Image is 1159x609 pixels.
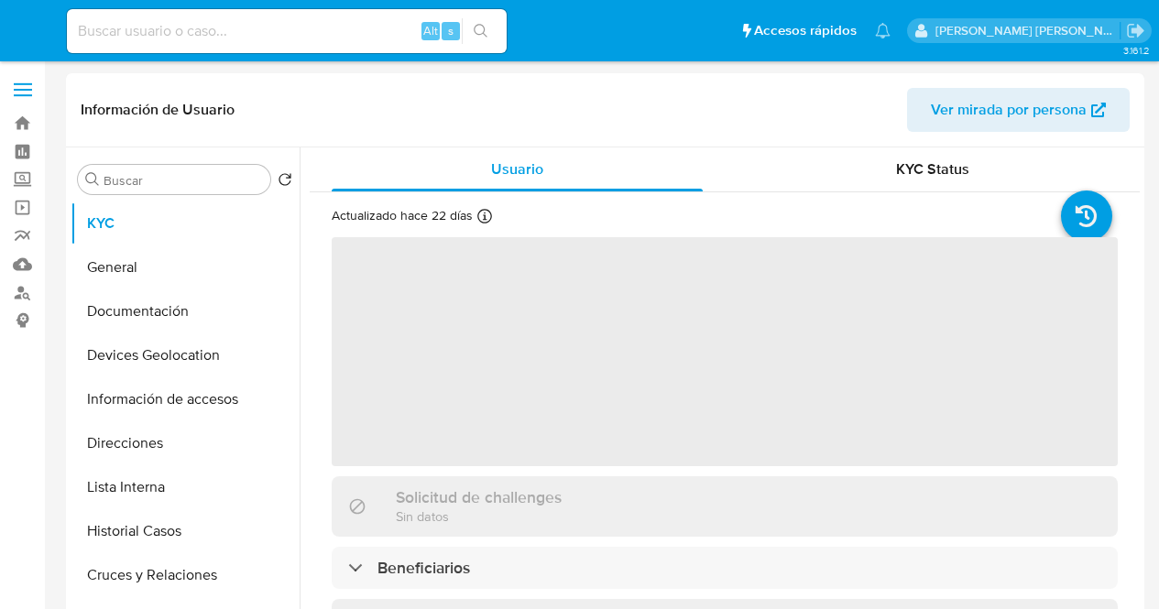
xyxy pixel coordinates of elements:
[1126,21,1145,40] a: Salir
[448,22,454,39] span: s
[278,172,292,192] button: Volver al orden por defecto
[931,88,1087,132] span: Ver mirada por persona
[462,18,499,44] button: search-icon
[377,558,470,578] h3: Beneficiarios
[71,201,300,245] button: KYC
[81,101,235,119] h1: Información de Usuario
[71,553,300,597] button: Cruces y Relaciones
[875,23,891,38] a: Notificaciones
[71,421,300,465] button: Direcciones
[754,21,857,40] span: Accesos rápidos
[896,158,969,179] span: KYC Status
[71,245,300,289] button: General
[332,237,1118,466] span: ‌
[71,333,300,377] button: Devices Geolocation
[907,88,1130,132] button: Ver mirada por persona
[332,547,1118,589] div: Beneficiarios
[423,22,438,39] span: Alt
[935,22,1121,39] p: nancy.sanchezgarcia@mercadolibre.com.mx
[71,465,300,509] button: Lista Interna
[85,172,100,187] button: Buscar
[71,377,300,421] button: Información de accesos
[104,172,263,189] input: Buscar
[332,207,473,224] p: Actualizado hace 22 días
[71,289,300,333] button: Documentación
[71,509,300,553] button: Historial Casos
[396,507,562,525] p: Sin datos
[67,19,507,43] input: Buscar usuario o caso...
[332,476,1118,536] div: Solicitud de challengesSin datos
[491,158,543,179] span: Usuario
[396,487,562,507] h3: Solicitud de challenges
